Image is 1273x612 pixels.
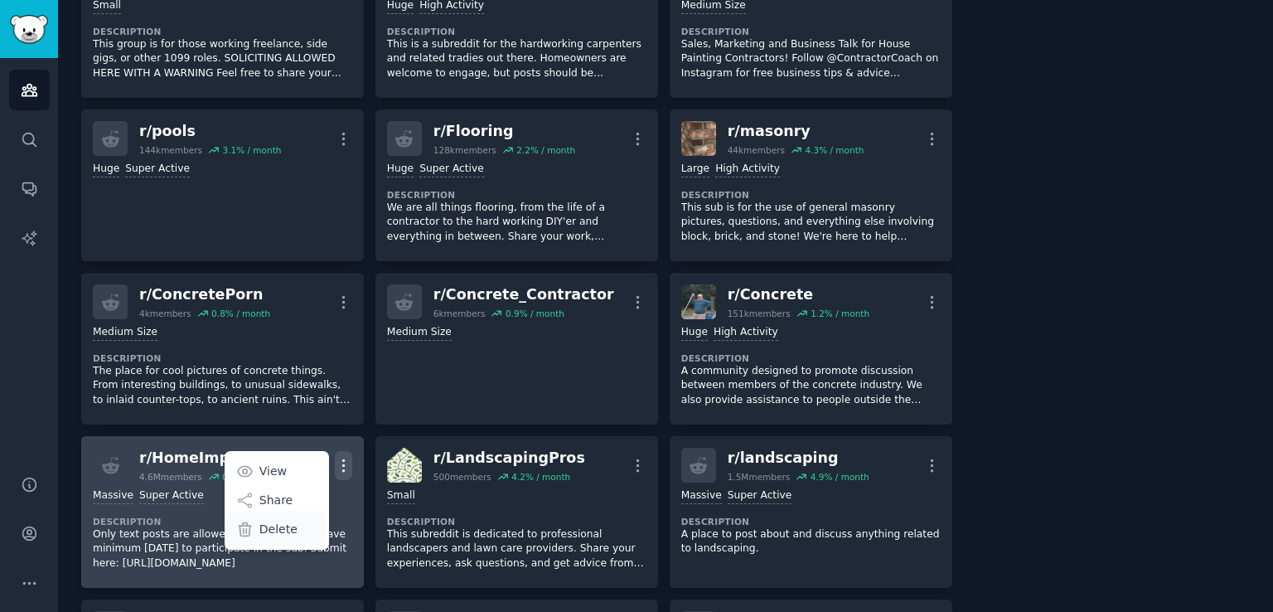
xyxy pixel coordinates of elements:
div: r/ masonry [728,121,864,142]
p: This subreddit is dedicated to professional landscapers and lawn care providers. Share your exper... [387,527,646,571]
dt: Description [387,189,646,201]
div: r/ Concrete [728,284,869,305]
div: 1.5M members [728,471,791,483]
dt: Description [93,516,352,527]
div: Large [681,162,709,177]
a: Concreter/Concrete151kmembers1.2% / monthHugeHigh ActivityDescriptionA community designed to prom... [670,273,952,425]
dt: Description [681,352,941,364]
div: Super Active [125,162,190,177]
p: Share [259,492,293,509]
div: 151k members [728,308,791,319]
p: This sub is for the use of general masonry pictures, questions, and everything else involving blo... [681,201,941,245]
div: 6k members [433,308,486,319]
div: Super Active [139,488,204,504]
p: View [259,463,287,480]
div: 3.1 % / month [222,144,281,156]
div: Huge [387,162,414,177]
div: 0.8 % / month [211,308,270,319]
div: 4.6M members [139,471,202,483]
a: View [227,454,326,488]
div: 500 members [433,471,491,483]
a: r/ConcretePorn4kmembers0.8% / monthMedium SizeDescriptionThe place for cool pictures of concrete ... [81,273,364,425]
a: r/pools144kmembers3.1% / monthHugeSuper Active [81,109,364,261]
a: r/Flooring128kmembers2.2% / monthHugeSuper ActiveDescriptionWe are all things flooring, from the ... [375,109,658,261]
div: r/ Flooring [433,121,575,142]
div: r/ LandscapingPros [433,448,585,469]
div: 144k members [139,144,202,156]
p: Delete [259,521,298,538]
img: masonry [681,121,716,156]
p: Sales, Marketing and Business Talk for House Painting Contractors! Follow @ContractorCoach on Ins... [681,37,941,81]
div: 128k members [433,144,496,156]
dt: Description [681,516,941,527]
div: 4.3 % / month [805,144,864,156]
dt: Description [681,189,941,201]
div: 4k members [139,308,191,319]
div: 0.7 % / month [222,471,281,483]
dt: Description [93,352,352,364]
div: r/ ConcretePorn [139,284,270,305]
dt: Description [93,26,352,37]
a: r/Concrete_Contractor6kmembers0.9% / monthMedium Size [375,273,658,425]
div: 0.9 % / month [506,308,564,319]
div: r/ Concrete_Contractor [433,284,614,305]
div: 2.2 % / month [516,144,575,156]
div: 4.9 % / month [811,471,869,483]
p: The place for cool pictures of concrete things. From interesting buildings, to unusual sidewalks,... [93,364,352,408]
dt: Description [681,26,941,37]
div: 44k members [728,144,785,156]
div: Medium Size [93,325,157,341]
div: r/ HomeImprovement [139,448,308,469]
div: Small [387,488,415,504]
div: High Activity [715,162,780,177]
p: A community designed to promote discussion between members of the concrete industry. We also prov... [681,364,941,408]
div: r/ pools [139,121,281,142]
a: r/HomeImprovement4.6Mmembers0.7% / monthViewShareDeleteMassiveSuper ActiveDescriptionOnly text po... [81,436,364,588]
a: masonryr/masonry44kmembers4.3% / monthLargeHigh ActivityDescriptionThis sub is for the use of gen... [670,109,952,261]
dt: Description [387,516,646,527]
p: This group is for those working freelance, side gigs, or other 1099 roles. SOLICITING ALLOWED HER... [93,37,352,81]
div: Super Active [419,162,484,177]
img: Concrete [681,284,716,319]
div: Super Active [728,488,792,504]
p: We are all things flooring, from the life of a contractor to the hard working DIY'er and everythi... [387,201,646,245]
div: 4.2 % / month [511,471,570,483]
a: LandscapingProsr/LandscapingPros500members4.2% / monthSmallDescriptionThis subreddit is dedicated... [375,436,658,588]
div: Huge [681,325,708,341]
p: This is a subreddit for the hardworking carpenters and related tradies out there. Homeowners are ... [387,37,646,81]
div: Massive [93,488,133,504]
img: GummySearch logo [10,15,48,44]
p: A place to post about and discuss anything related to landscaping. [681,527,941,556]
div: Medium Size [387,325,452,341]
div: Massive [681,488,722,504]
div: Huge [93,162,119,177]
div: 1.2 % / month [811,308,869,319]
div: r/ landscaping [728,448,869,469]
dt: Description [387,26,646,37]
img: LandscapingPros [387,448,422,483]
a: r/landscaping1.5Mmembers4.9% / monthMassiveSuper ActiveDescriptionA place to post about and discu... [670,436,952,588]
p: Only text posts are allowed here. YOU MUST have minimum [DATE] to participate in the sub. Submit ... [93,527,352,571]
div: High Activity [714,325,778,341]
